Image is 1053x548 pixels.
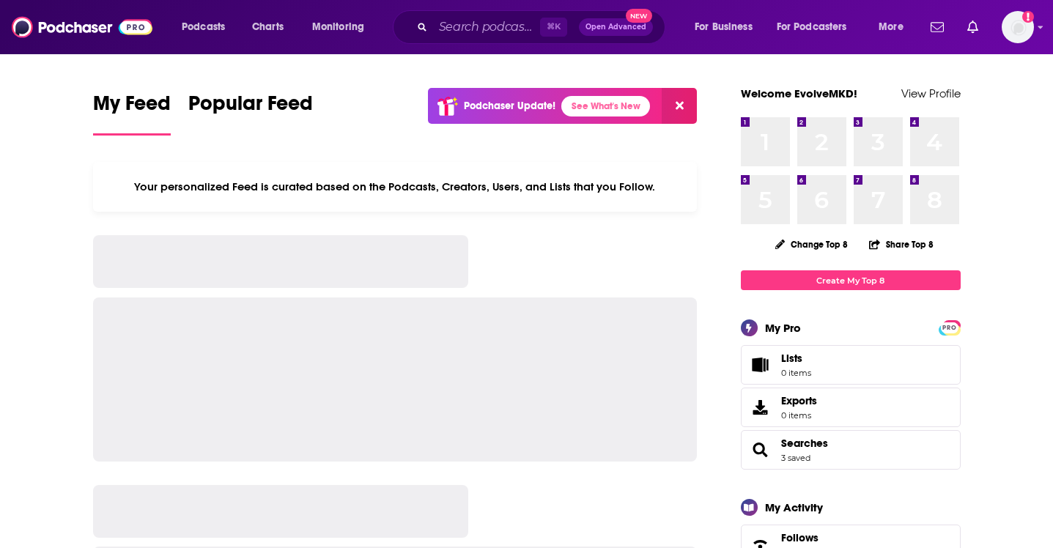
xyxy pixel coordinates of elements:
[781,352,811,365] span: Lists
[746,397,775,418] span: Exports
[1002,11,1034,43] span: Logged in as EvolveMKD
[767,15,868,39] button: open menu
[182,17,225,37] span: Podcasts
[12,13,152,41] img: Podchaser - Follow, Share and Rate Podcasts
[781,394,817,407] span: Exports
[766,235,857,253] button: Change Top 8
[781,368,811,378] span: 0 items
[252,17,284,37] span: Charts
[781,352,802,365] span: Lists
[765,321,801,335] div: My Pro
[188,91,313,125] span: Popular Feed
[1002,11,1034,43] img: User Profile
[93,91,171,125] span: My Feed
[684,15,771,39] button: open menu
[879,17,904,37] span: More
[243,15,292,39] a: Charts
[781,531,916,544] a: Follows
[781,531,819,544] span: Follows
[746,355,775,375] span: Lists
[746,440,775,460] a: Searches
[93,162,698,212] div: Your personalized Feed is curated based on the Podcasts, Creators, Users, and Lists that you Follow.
[941,322,958,333] a: PRO
[781,437,828,450] a: Searches
[741,430,961,470] span: Searches
[312,17,364,37] span: Monitoring
[741,86,857,100] a: Welcome EvolveMKD!
[302,15,383,39] button: open menu
[781,410,817,421] span: 0 items
[171,15,244,39] button: open menu
[868,230,934,259] button: Share Top 8
[777,17,847,37] span: For Podcasters
[626,9,652,23] span: New
[1022,11,1034,23] svg: Add a profile image
[93,91,171,136] a: My Feed
[585,23,646,31] span: Open Advanced
[961,15,984,40] a: Show notifications dropdown
[433,15,540,39] input: Search podcasts, credits, & more...
[579,18,653,36] button: Open AdvancedNew
[464,100,555,112] p: Podchaser Update!
[695,17,753,37] span: For Business
[901,86,961,100] a: View Profile
[765,500,823,514] div: My Activity
[925,15,950,40] a: Show notifications dropdown
[868,15,922,39] button: open menu
[407,10,679,44] div: Search podcasts, credits, & more...
[781,453,810,463] a: 3 saved
[188,91,313,136] a: Popular Feed
[540,18,567,37] span: ⌘ K
[741,388,961,427] a: Exports
[741,270,961,290] a: Create My Top 8
[741,345,961,385] a: Lists
[561,96,650,116] a: See What's New
[1002,11,1034,43] button: Show profile menu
